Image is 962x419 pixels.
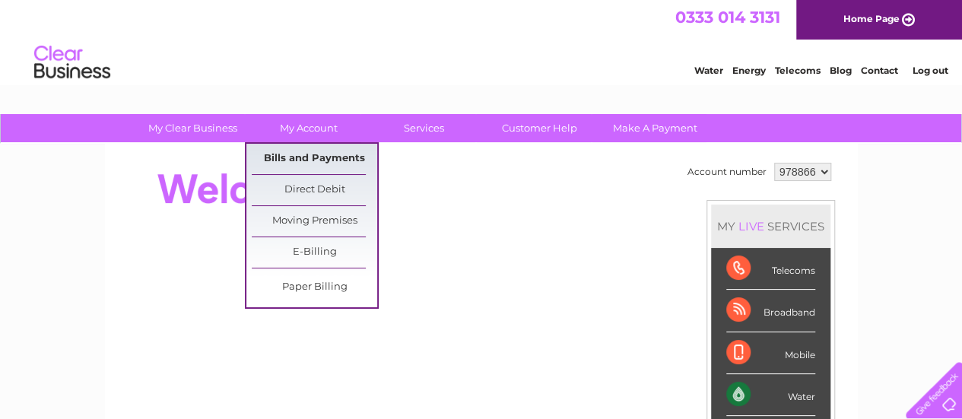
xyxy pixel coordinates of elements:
[246,114,371,142] a: My Account
[912,65,948,76] a: Log out
[675,8,780,27] a: 0333 014 3131
[711,205,830,248] div: MY SERVICES
[122,8,841,74] div: Clear Business is a trading name of Verastar Limited (registered in [GEOGRAPHIC_DATA] No. 3667643...
[252,237,377,268] a: E-Billing
[726,248,815,290] div: Telecoms
[726,332,815,374] div: Mobile
[694,65,723,76] a: Water
[684,159,770,185] td: Account number
[477,114,602,142] a: Customer Help
[735,219,767,233] div: LIVE
[861,65,898,76] a: Contact
[33,40,111,86] img: logo.png
[252,175,377,205] a: Direct Debit
[252,144,377,174] a: Bills and Payments
[130,114,256,142] a: My Clear Business
[252,206,377,236] a: Moving Premises
[726,290,815,332] div: Broadband
[361,114,487,142] a: Services
[732,65,766,76] a: Energy
[252,272,377,303] a: Paper Billing
[830,65,852,76] a: Blog
[726,374,815,416] div: Water
[775,65,821,76] a: Telecoms
[592,114,718,142] a: Make A Payment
